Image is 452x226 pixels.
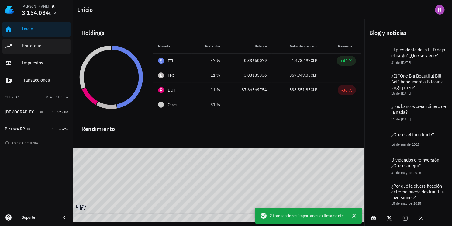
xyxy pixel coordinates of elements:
[6,141,38,145] span: agregar cuenta
[76,205,87,210] a: Charting by TradingView
[311,87,317,92] span: CLP
[364,126,452,153] a: ¿Qué es el taco trade? 16 de jun de 2025
[22,43,68,49] div: Portafolio
[168,87,176,93] div: DOT
[391,117,411,121] span: 11 de [DATE]
[265,102,267,107] span: -
[4,140,41,146] button: agregar cuenta
[364,153,452,179] a: Dividendos o reinversión: ¿Qué es mejor? 31 de may de 2025
[2,105,71,119] a: [DEMOGRAPHIC_DATA][PERSON_NAME] 1.597.608
[391,73,444,90] span: ¿El “One Big Beautiful Bill Act” beneficiará a Bitcoin a largo plazo?
[2,90,71,105] button: CuentasTotal CLP
[158,58,164,64] div: ETH-icon
[270,212,344,219] span: 2 transacciones importadas exitosamente
[391,60,411,65] span: 31 de [DATE]
[49,11,56,16] span: CLP
[22,26,68,32] div: Inicio
[168,58,175,64] div: ETH
[2,73,71,88] a: Transacciones
[391,201,421,206] span: 15 de may de 2025
[77,119,361,134] div: Rendimiento
[197,87,220,93] div: 11 %
[391,91,411,96] span: 15 de [DATE]
[354,72,356,78] span: -
[391,47,445,58] span: El presidente de la FED deja el cargo: ¿Qué se viene?
[158,72,164,78] div: LTC-icon
[391,131,434,137] span: ¿Qué es el taco trade?
[435,5,445,15] div: avatar
[168,72,174,78] div: LTC
[197,102,220,108] div: 31 %
[292,58,311,63] span: 1.478.497
[289,72,311,78] span: 357.949,05
[391,170,421,175] span: 31 de may de 2025
[225,39,272,54] th: Balance
[391,142,420,147] span: 16 de jun de 2025
[2,39,71,54] a: Portafolio
[230,57,267,64] div: 0,33660079
[197,72,220,78] div: 11 %
[230,72,267,78] div: 3,03135336
[364,99,452,126] a: ¿Los bancos crean dinero de la nada? 11 de [DATE]
[5,110,39,115] div: [DEMOGRAPHIC_DATA][PERSON_NAME]
[311,58,317,63] span: CLP
[364,43,452,69] a: El presidente de la FED deja el cargo: ¿Qué se viene? 31 de [DATE]
[391,157,440,169] span: Dividendos o reinversión: ¿Qué es mejor?
[77,23,361,43] div: Holdings
[354,102,356,107] span: -
[22,4,49,9] div: [PERSON_NAME]
[5,5,15,15] img: LedgiFi
[230,87,267,93] div: 87,66369754
[391,103,446,115] span: ¿Los bancos crean dinero de la nada?
[153,39,192,54] th: Moneda
[289,87,311,92] span: 338.551,85
[340,58,352,64] div: +45 %
[391,183,444,200] span: ¿Por qué la diversificación extrema puede destruir tus inversiones?
[168,102,177,108] span: Otros
[78,5,95,15] h1: Inicio
[197,57,220,64] div: 47 %
[22,9,49,17] span: 3.154.084
[364,179,452,209] a: ¿Por qué la diversificación extrema puede destruir tus inversiones? 15 de may de 2025
[22,60,68,66] div: Impuestos
[52,127,68,131] span: 1.556.476
[22,215,56,220] div: Soporte
[22,77,68,83] div: Transacciones
[192,39,225,54] th: Portafolio
[316,102,317,107] span: -
[158,87,164,93] div: DOT-icon
[2,22,71,37] a: Inicio
[44,95,62,99] span: Total CLP
[338,44,356,48] span: Ganancia
[2,56,71,71] a: Impuestos
[2,122,71,136] a: Binance RR 1.556.476
[311,72,317,78] span: CLP
[52,110,68,114] span: 1.597.608
[341,87,352,93] div: -38 %
[5,127,25,132] div: Binance RR
[364,69,452,99] a: ¿El “One Big Beautiful Bill Act” beneficiará a Bitcoin a largo plazo? 15 de [DATE]
[364,23,452,43] div: Blog y noticias
[272,39,322,54] th: Valor de mercado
